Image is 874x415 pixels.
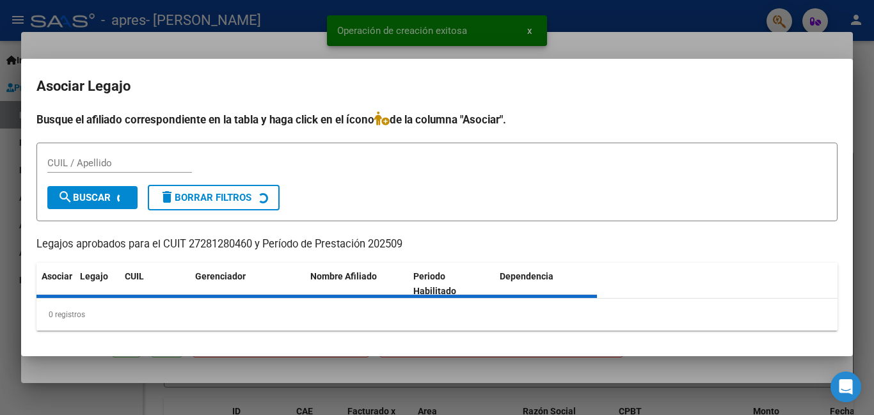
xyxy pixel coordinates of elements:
span: Borrar Filtros [159,192,251,203]
datatable-header-cell: Nombre Afiliado [305,263,408,305]
datatable-header-cell: Legajo [75,263,120,305]
span: Dependencia [500,271,553,281]
div: Open Intercom Messenger [830,372,861,402]
span: Gerenciador [195,271,246,281]
button: Borrar Filtros [148,185,280,210]
span: Asociar [42,271,72,281]
span: Nombre Afiliado [310,271,377,281]
datatable-header-cell: Dependencia [495,263,598,305]
button: Buscar [47,186,138,209]
div: 0 registros [36,299,838,331]
datatable-header-cell: CUIL [120,263,190,305]
span: Buscar [58,192,111,203]
datatable-header-cell: Periodo Habilitado [408,263,495,305]
h2: Asociar Legajo [36,74,838,98]
h4: Busque el afiliado correspondiente en la tabla y haga click en el ícono de la columna "Asociar". [36,111,838,128]
datatable-header-cell: Gerenciador [190,263,305,305]
span: CUIL [125,271,144,281]
mat-icon: search [58,189,73,205]
span: Periodo Habilitado [413,271,456,296]
span: Legajo [80,271,108,281]
mat-icon: delete [159,189,175,205]
datatable-header-cell: Asociar [36,263,75,305]
p: Legajos aprobados para el CUIT 27281280460 y Período de Prestación 202509 [36,237,838,253]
